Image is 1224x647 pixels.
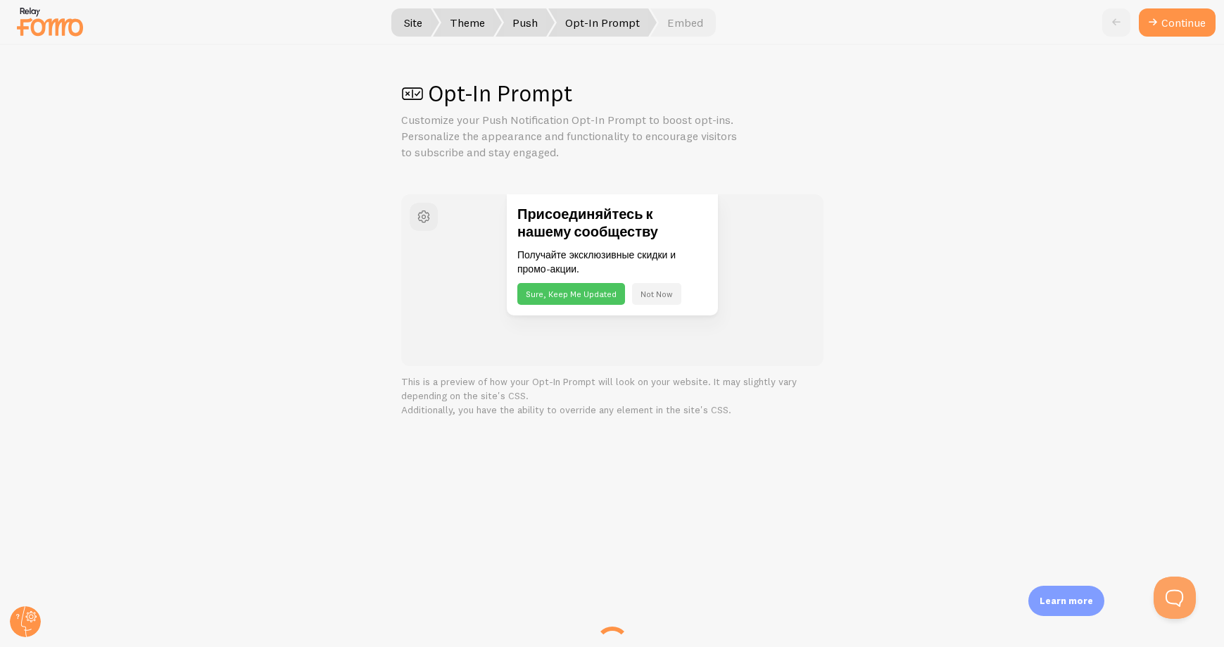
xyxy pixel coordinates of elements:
[517,205,707,241] h3: Присоединяйтесь к нашему сообществу
[1040,594,1093,608] p: Learn more
[401,375,824,417] p: This is a preview of how your Opt-In Prompt will look on your website. It may slightly vary depen...
[401,79,824,108] h1: Opt-In Prompt
[401,112,739,161] p: Customize your Push Notification Opt-In Prompt to boost opt-ins. Personalize the appearance and f...
[632,283,681,305] button: Not Now
[517,248,707,276] p: Получайте эксклюзивные скидки и промо-акции.
[1154,577,1196,619] iframe: Help Scout Beacon - Open
[517,283,625,305] button: Sure, Keep Me Updated
[1028,586,1104,616] div: Learn more
[15,4,85,39] img: fomo-relay-logo-orange.svg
